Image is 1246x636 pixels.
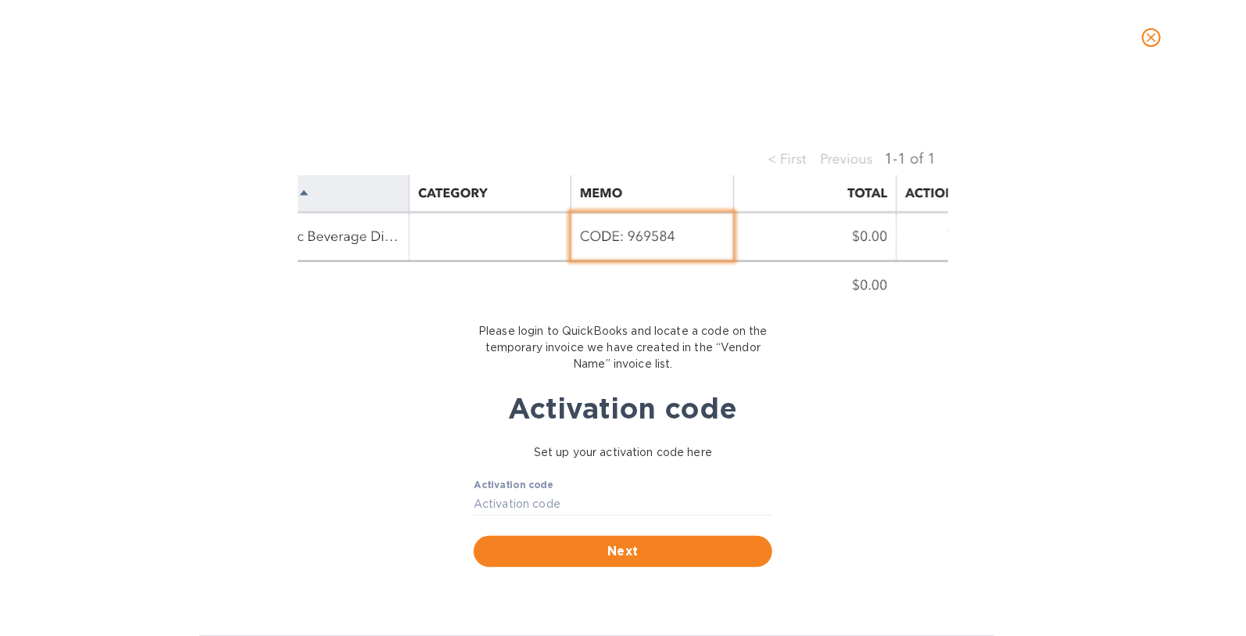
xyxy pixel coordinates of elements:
[509,391,738,426] b: Activation code
[474,481,553,490] label: Activation code
[486,542,760,561] span: Next
[474,536,772,567] button: Next
[474,323,772,372] p: Please login to QuickBooks and locate a code on the temporary invoice we have created in the “Ven...
[1133,19,1170,56] button: close
[474,492,772,516] input: Activation code
[534,444,712,461] p: Set up your activation code here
